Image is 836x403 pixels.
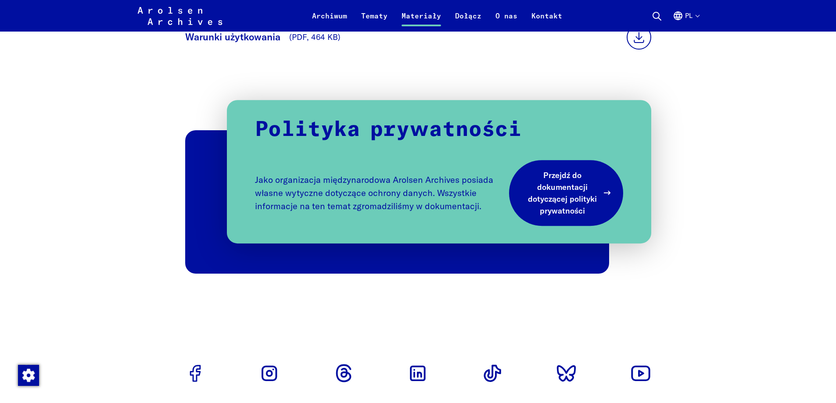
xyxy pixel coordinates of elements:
[673,11,699,32] button: Polski, wybór języka
[448,11,488,32] a: Dołącz
[404,359,432,387] a: Przejdź do profilu Linkedin
[488,11,524,32] a: O nas
[527,170,599,217] span: Przejdź do dokumentacji dotyczącej polityki prywatności
[627,359,655,387] a: Przejdź do profilu Youtube
[478,359,506,387] a: Przejdź do profilu Tiktok
[305,5,569,26] nav: Podstawowy
[395,11,448,32] a: Materiały
[509,160,623,226] a: Przejdź do dokumentacji dotyczącej polityki prywatności
[18,365,39,386] img: Zmienić zgodę
[255,359,283,387] a: Przejdź do profilu Instagram
[255,118,623,143] p: Polityka prywatności
[553,359,581,387] a: Przejdź do profilu Bluesky
[255,174,500,213] p: Jako organizacja międzynarodowa Arolsen Archives posiada własne wytyczne dotyczące ochrony danych...
[181,359,209,387] a: Przejdź do profilu Facebook
[330,359,358,387] a: Przejdź do profilu Threads
[305,11,354,32] a: Archiwum
[354,11,395,32] a: Tematy
[524,11,569,32] a: Kontakt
